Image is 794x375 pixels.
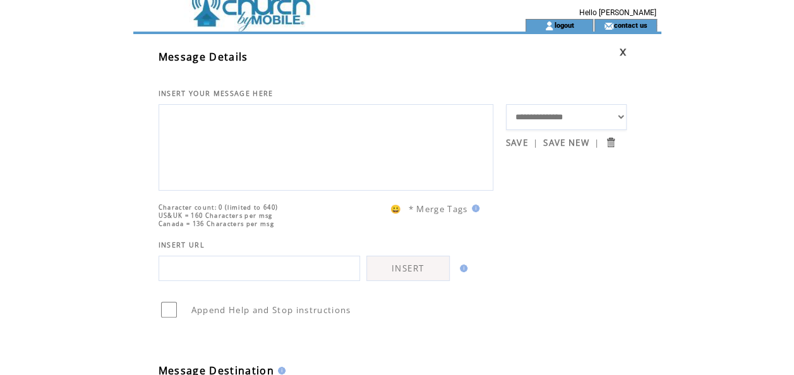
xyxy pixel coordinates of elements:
a: SAVE [506,137,528,148]
a: logout [554,21,574,29]
span: | [533,137,538,148]
span: Message Details [159,50,248,64]
span: Append Help and Stop instructions [191,304,351,316]
a: contact us [613,21,647,29]
img: account_icon.gif [544,21,554,31]
span: * Merge Tags [409,203,468,215]
span: US&UK = 160 Characters per msg [159,211,273,220]
span: | [594,137,599,148]
input: Submit [605,136,617,148]
span: 😀 [390,203,402,215]
img: help.gif [456,265,467,272]
img: help.gif [274,367,286,374]
span: Hello [PERSON_NAME] [579,8,656,17]
img: help.gif [468,205,479,212]
span: INSERT URL [159,241,205,249]
span: Canada = 136 Characters per msg [159,220,274,228]
a: INSERT [366,256,450,281]
span: Character count: 0 (limited to 640) [159,203,279,211]
span: INSERT YOUR MESSAGE HERE [159,89,274,98]
a: SAVE NEW [543,137,589,148]
img: contact_us_icon.gif [604,21,613,31]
